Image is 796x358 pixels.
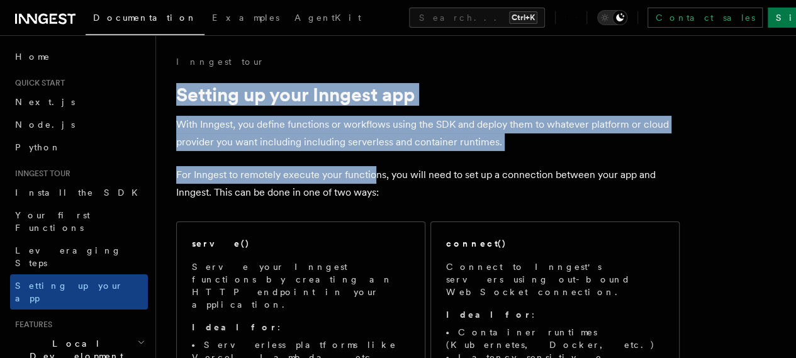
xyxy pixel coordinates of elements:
h2: connect() [446,237,507,250]
button: Search...Ctrl+K [409,8,545,28]
span: Home [15,50,50,63]
a: Setting up your app [10,274,148,310]
strong: Ideal for [446,310,532,320]
span: Inngest tour [10,169,70,179]
p: : [446,308,664,321]
span: Python [15,142,61,152]
span: Your first Functions [15,210,90,233]
a: Leveraging Steps [10,239,148,274]
a: Inngest tour [176,55,264,68]
span: Examples [212,13,279,23]
a: Contact sales [647,8,763,28]
a: AgentKit [287,4,369,34]
span: Setting up your app [15,281,123,303]
span: Features [10,320,52,330]
span: Install the SDK [15,187,145,198]
kbd: Ctrl+K [509,11,537,24]
strong: Ideal for [192,322,277,332]
p: Serve your Inngest functions by creating an HTTP endpoint in your application. [192,260,410,311]
a: Next.js [10,91,148,113]
span: Quick start [10,78,65,88]
a: Node.js [10,113,148,136]
p: For Inngest to remotely execute your functions, you will need to set up a connection between your... [176,166,680,201]
h2: serve() [192,237,250,250]
a: Documentation [86,4,205,35]
a: Home [10,45,148,68]
span: AgentKit [294,13,361,23]
a: Python [10,136,148,159]
a: Examples [205,4,287,34]
p: With Inngest, you define functions or workflows using the SDK and deploy them to whatever platfor... [176,116,680,151]
button: Toggle dark mode [597,10,627,25]
span: Leveraging Steps [15,245,121,268]
p: Connect to Inngest's servers using out-bound WebSocket connection. [446,260,664,298]
span: Documentation [93,13,197,23]
span: Next.js [15,97,75,107]
h1: Setting up your Inngest app [176,83,680,106]
span: Node.js [15,120,75,130]
a: Your first Functions [10,204,148,239]
p: : [192,321,410,333]
a: Install the SDK [10,181,148,204]
li: Container runtimes (Kubernetes, Docker, etc.) [446,326,664,351]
